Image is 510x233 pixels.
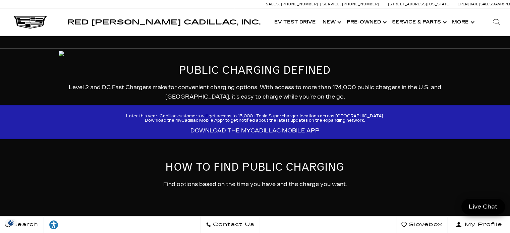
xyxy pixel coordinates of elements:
[266,2,280,6] span: Sales:
[449,9,476,36] button: More
[266,2,320,6] a: Sales: [PHONE_NUMBER]
[190,127,320,134] a: DOWNLOAD THE MYCADILLAC MOBILE APP
[319,9,343,36] a: New
[465,203,501,211] span: Live Chat
[458,2,480,6] span: Open [DATE]
[480,2,493,6] span: Sales:
[59,51,64,56] img: 24-cad-ev-life-public-charging-masthead-optiq-l.jpg
[10,220,38,229] span: Search
[44,216,64,233] a: Explore your accessibility options
[396,216,448,233] a: Glovebox
[211,220,254,229] span: Contact Us
[281,2,319,6] span: [PHONE_NUMBER]
[323,2,341,6] span: Service:
[483,9,510,36] div: Search
[31,180,479,189] p: Find options based on the time you have and the charge you want.
[448,216,510,233] button: Open user profile menu
[3,219,19,226] img: Opt-Out Icon
[461,199,505,215] a: Live Chat
[320,2,381,6] a: Service: [PHONE_NUMBER]
[67,19,261,25] a: Red [PERSON_NAME] Cadillac, Inc.
[67,18,261,26] span: Red [PERSON_NAME] Cadillac, Inc.
[201,216,260,233] a: Contact Us
[31,161,479,173] h2: HOW TO FIND PUBLIC CHARGING
[389,9,449,36] a: Service & Parts
[493,2,510,6] span: 9 AM-6 PM
[343,9,389,36] a: Pre-Owned
[31,114,479,123] p: Later this year, Cadillac customers will get access to 15,000+ Tesla Supercharger locations acros...
[342,2,380,6] span: [PHONE_NUMBER]
[44,220,64,230] div: Explore your accessibility options
[271,9,319,36] a: EV Test Drive
[59,83,451,102] p: Level 2 and DC Fast Chargers make for convenient charging options. With access to more than 174,0...
[462,220,502,229] span: My Profile
[59,64,451,76] h2: PUBLIC CHARGING DEFINED
[3,219,19,226] section: Click to Open Cookie Consent Modal
[388,2,451,6] a: [STREET_ADDRESS][US_STATE]
[13,16,47,28] img: Cadillac Dark Logo with Cadillac White Text
[407,220,442,229] span: Glovebox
